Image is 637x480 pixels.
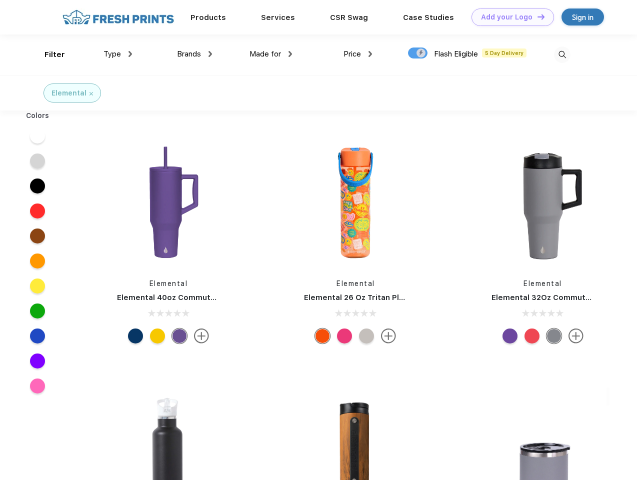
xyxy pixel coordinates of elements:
[481,13,532,21] div: Add your Logo
[434,49,478,58] span: Flash Eligible
[336,279,375,287] a: Elemental
[261,13,295,22] a: Services
[572,11,593,23] div: Sign in
[18,110,57,121] div: Colors
[249,49,281,58] span: Made for
[44,49,65,60] div: Filter
[208,51,212,57] img: dropdown.png
[150,328,165,343] div: Lemon zest
[482,48,526,57] span: 5 Day Delivery
[502,328,517,343] div: Purple
[89,92,93,95] img: filter_cancel.svg
[288,51,292,57] img: dropdown.png
[59,8,177,26] img: fo%20logo%202.webp
[128,51,132,57] img: dropdown.png
[554,46,570,63] img: desktop_search.svg
[491,293,627,302] a: Elemental 32Oz Commuter Tumbler
[537,14,544,19] img: DT
[561,8,604,25] a: Sign in
[51,88,86,98] div: Elemental
[172,328,187,343] div: Purple
[476,135,609,268] img: func=resize&h=266
[359,328,374,343] div: Midnight Clear
[128,328,143,343] div: Navy
[368,51,372,57] img: dropdown.png
[194,328,209,343] img: more.svg
[177,49,201,58] span: Brands
[523,279,562,287] a: Elemental
[568,328,583,343] img: more.svg
[524,328,539,343] div: Red
[330,13,368,22] a: CSR Swag
[102,135,235,268] img: func=resize&h=266
[337,328,352,343] div: Berries Blast
[343,49,361,58] span: Price
[315,328,330,343] div: Good Vibes
[304,293,469,302] a: Elemental 26 Oz Tritan Plastic Water Bottle
[117,293,252,302] a: Elemental 40oz Commuter Tumbler
[546,328,561,343] div: Graphite
[103,49,121,58] span: Type
[381,328,396,343] img: more.svg
[149,279,188,287] a: Elemental
[289,135,422,268] img: func=resize&h=266
[190,13,226,22] a: Products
